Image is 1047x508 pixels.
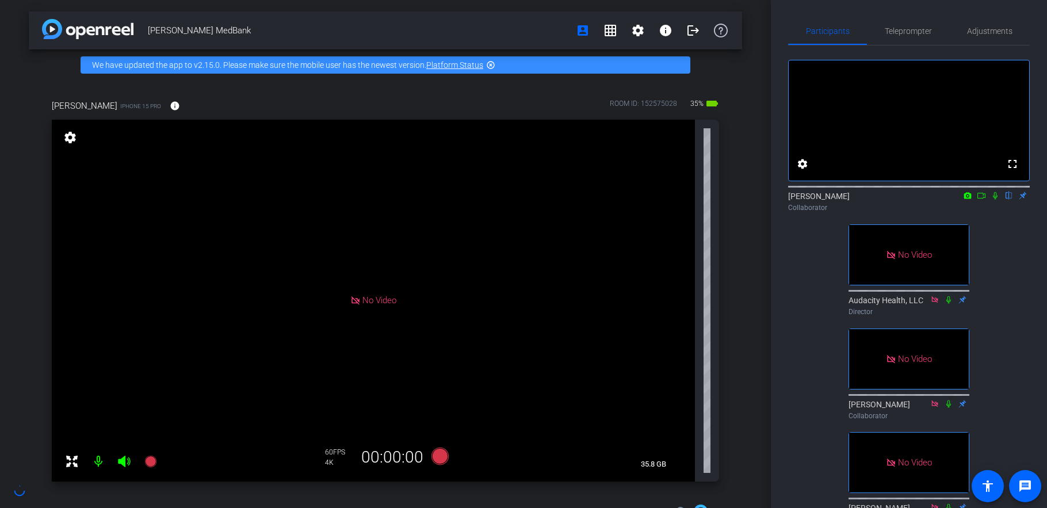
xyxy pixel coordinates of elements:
span: No Video [898,250,932,260]
span: 35% [689,94,705,113]
div: [PERSON_NAME] [788,190,1030,213]
mat-icon: fullscreen [1006,157,1019,171]
span: iPhone 15 Pro [120,102,161,110]
mat-icon: flip [1002,190,1016,200]
div: Audacity Health, LLC [849,295,969,317]
span: No Video [898,353,932,364]
mat-icon: grid_on [603,24,617,37]
mat-icon: message [1018,479,1032,493]
div: We have updated the app to v2.15.0. Please make sure the mobile user has the newest version. [81,56,690,74]
mat-icon: info [659,24,672,37]
span: No Video [362,295,396,305]
span: 35.8 GB [637,457,670,471]
div: 60 [325,448,354,457]
mat-icon: highlight_off [486,60,495,70]
div: ROOM ID: 152575028 [610,98,677,115]
span: Participants [806,27,850,35]
a: Platform Status [426,60,483,70]
div: Director [849,307,969,317]
div: [PERSON_NAME] [849,399,969,421]
span: Adjustments [967,27,1012,35]
span: Teleprompter [885,27,932,35]
mat-icon: info [170,101,180,111]
span: [PERSON_NAME] [52,100,117,112]
mat-icon: battery_std [705,97,719,110]
mat-icon: settings [62,131,78,144]
span: FPS [333,448,345,456]
mat-icon: settings [796,157,809,171]
mat-icon: account_box [576,24,590,37]
div: 00:00:00 [354,448,431,467]
span: [PERSON_NAME] MedBank [148,19,569,42]
div: Collaborator [849,411,969,421]
div: Collaborator [788,203,1030,213]
img: app-logo [42,19,133,39]
mat-icon: accessibility [981,479,995,493]
mat-icon: logout [686,24,700,37]
span: No Video [898,457,932,468]
mat-icon: settings [631,24,645,37]
div: 4K [325,458,354,467]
